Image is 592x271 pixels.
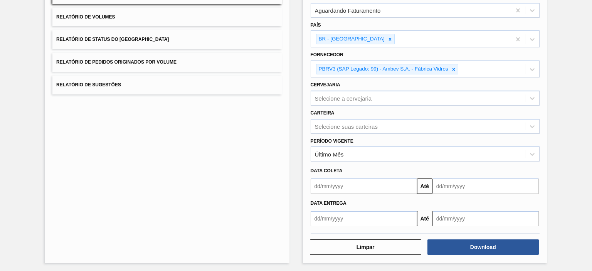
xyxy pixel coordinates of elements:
[316,34,386,44] div: BR - [GEOGRAPHIC_DATA]
[315,123,378,130] div: Selecione suas carteiras
[432,211,539,226] input: dd/mm/yyyy
[417,178,432,194] button: Até
[316,64,449,74] div: PBRV3 (SAP Legado: 99) - Ambev S.A. - Fábrica Vidros
[311,52,343,57] label: Fornecedor
[311,82,340,88] label: Cervejaria
[311,22,321,28] label: País
[432,178,539,194] input: dd/mm/yyyy
[52,30,281,49] button: Relatório de Status do [GEOGRAPHIC_DATA]
[56,82,121,88] span: Relatório de Sugestões
[56,37,169,42] span: Relatório de Status do [GEOGRAPHIC_DATA]
[56,14,115,20] span: Relatório de Volumes
[315,95,372,101] div: Selecione a cervejaria
[56,59,177,65] span: Relatório de Pedidos Originados por Volume
[315,151,344,158] div: Último Mês
[417,211,432,226] button: Até
[310,239,421,255] button: Limpar
[311,110,335,116] label: Carteira
[311,168,343,173] span: Data coleta
[52,8,281,27] button: Relatório de Volumes
[52,53,281,72] button: Relatório de Pedidos Originados por Volume
[311,138,353,144] label: Período Vigente
[427,239,539,255] button: Download
[311,211,417,226] input: dd/mm/yyyy
[52,76,281,94] button: Relatório de Sugestões
[311,178,417,194] input: dd/mm/yyyy
[311,200,346,206] span: Data Entrega
[315,7,381,13] div: Aguardando Faturamento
